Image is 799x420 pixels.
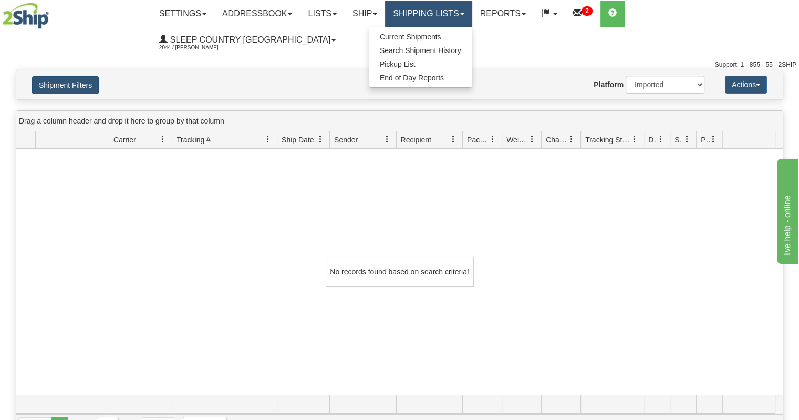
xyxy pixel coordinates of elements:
a: Addressbook [214,1,300,27]
a: Sleep Country [GEOGRAPHIC_DATA] 2044 / [PERSON_NAME] [151,27,344,53]
span: Recipient [401,135,431,145]
span: Weight [506,135,528,145]
span: 2044 / [PERSON_NAME] [159,43,238,53]
img: logo2044.jpg [3,3,49,29]
a: Search Shipment History [369,44,472,57]
a: Weight filter column settings [523,130,541,148]
span: Current Shipments [380,33,441,41]
div: grid grouping header [16,111,783,131]
span: Pickup List [380,60,416,68]
button: Shipment Filters [32,76,99,94]
a: End of Day Reports [369,71,472,85]
a: Charge filter column settings [563,130,580,148]
span: End of Day Reports [380,74,444,82]
span: Pickup Status [701,135,710,145]
button: Actions [725,76,767,94]
span: Delivery Status [648,135,657,145]
span: Search Shipment History [380,46,461,55]
div: live help - online [8,6,97,19]
label: Platform [594,79,624,90]
a: Tracking # filter column settings [259,130,277,148]
a: Shipping lists [385,1,472,27]
a: Carrier filter column settings [154,130,172,148]
div: Support: 1 - 855 - 55 - 2SHIP [3,60,796,69]
sup: 2 [582,6,593,16]
span: Packages [467,135,489,145]
a: 2 [565,1,600,27]
a: Pickup Status filter column settings [704,130,722,148]
a: Reports [472,1,534,27]
a: Packages filter column settings [484,130,502,148]
a: Current Shipments [369,30,472,44]
a: Delivery Status filter column settings [652,130,670,148]
a: Settings [151,1,214,27]
iframe: chat widget [775,156,798,263]
a: Ship [345,1,385,27]
span: Carrier [113,135,136,145]
span: Tracking Status [585,135,631,145]
span: Ship Date [282,135,314,145]
span: Sleep Country [GEOGRAPHIC_DATA] [168,35,330,44]
a: Tracking Status filter column settings [626,130,644,148]
a: Lists [300,1,344,27]
span: Shipment Issues [675,135,683,145]
span: Charge [546,135,568,145]
a: Sender filter column settings [378,130,396,148]
a: Recipient filter column settings [444,130,462,148]
a: Shipment Issues filter column settings [678,130,696,148]
a: Ship Date filter column settings [312,130,329,148]
a: Pickup List [369,57,472,71]
span: Sender [334,135,358,145]
div: No records found based on search criteria! [326,257,474,287]
span: Tracking # [177,135,211,145]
